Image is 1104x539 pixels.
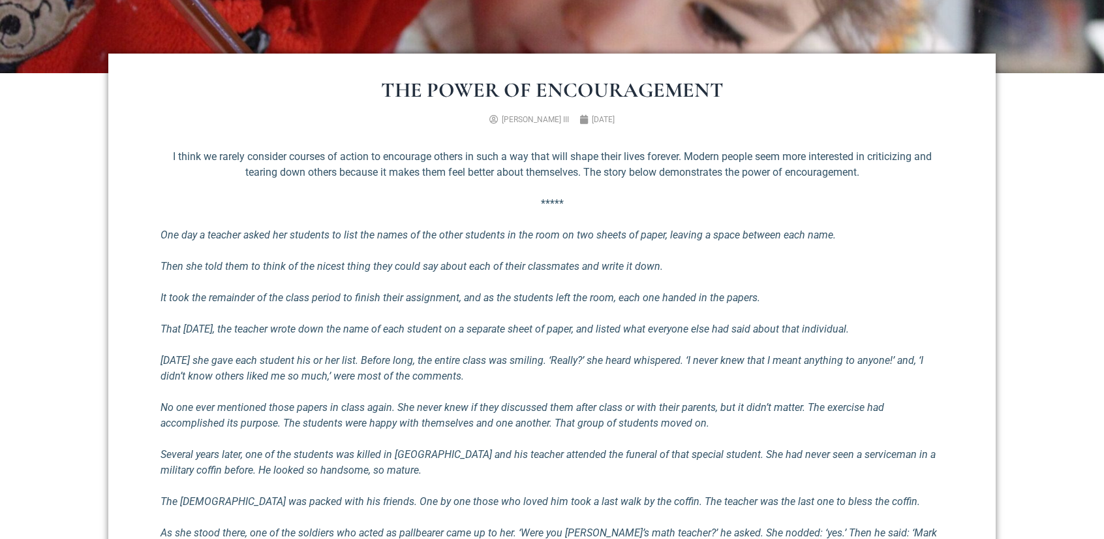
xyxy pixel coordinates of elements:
em: It took the remainder of the class period to finish their assignment, and as the students left th... [161,291,760,304]
p: I think we rarely consider courses of action to encourage others in such a way that will shape th... [161,149,943,180]
em: Then she told them to think of the nicest thing they could say about each of their classmates and... [161,260,663,272]
em: That [DATE], the teacher wrote down the name of each student on a separate sheet of paper, and li... [161,323,849,335]
em: One day a teacher asked her students to list the names of the other students in the room on two s... [161,229,836,241]
em: Several years later, one of the students was killed in [GEOGRAPHIC_DATA] and his teacher attended... [161,448,936,476]
em: No one ever mentioned those papers in class again. She never knew if they discussed them after cl... [161,401,884,429]
em: [DATE] she gave each student his or her list. Before long, the entire class was smiling. ‘Really?... [161,354,923,382]
a: [DATE] [579,114,615,125]
h1: The Power of Encouragement [161,80,943,101]
em: The [DEMOGRAPHIC_DATA] was packed with his friends. One by one those who loved him took a last wa... [161,495,920,508]
span: [PERSON_NAME] III [502,115,569,124]
time: [DATE] [592,115,615,124]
